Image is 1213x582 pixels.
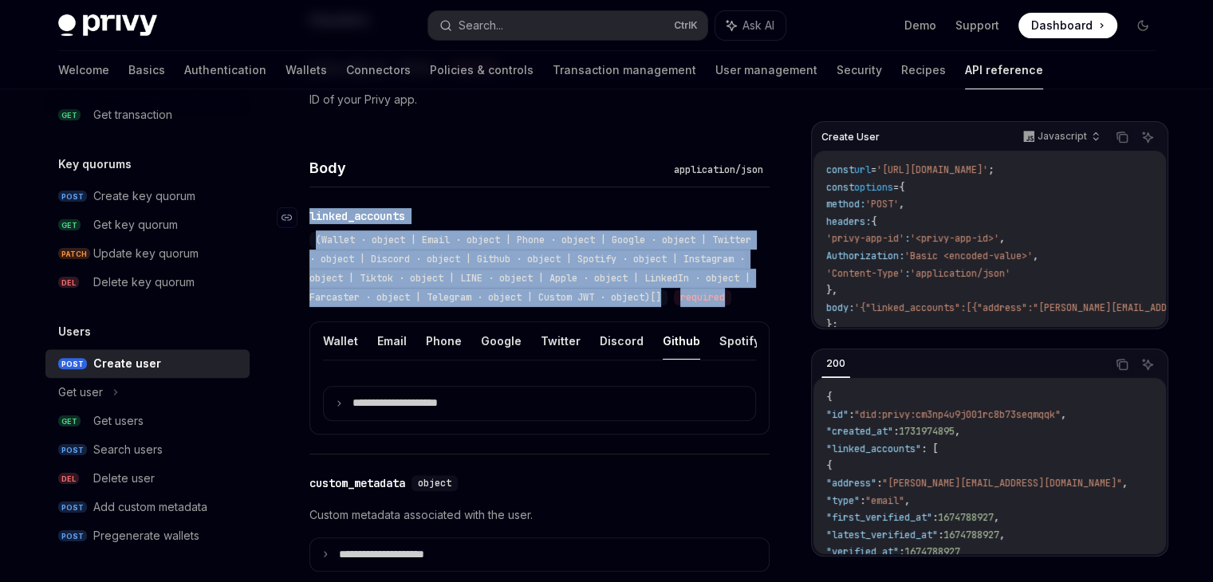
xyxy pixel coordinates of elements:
p: ID of your Privy app. [309,90,770,109]
span: "verified_at" [826,545,899,558]
a: GETGet transaction [45,100,250,129]
span: "[PERSON_NAME][EMAIL_ADDRESS][DOMAIN_NAME]" [882,477,1122,490]
div: Get key quorum [93,215,178,234]
div: application/json [668,162,770,178]
span: "id" [826,408,849,421]
span: , [1122,477,1128,490]
button: Email [377,322,407,360]
span: headers: [826,215,871,228]
span: 'application/json' [910,267,1010,280]
span: : [849,408,854,421]
span: '<privy-app-id>' [910,232,999,245]
div: Pregenerate wallets [93,526,199,545]
span: Authorization: [826,250,904,262]
span: : [860,494,865,507]
a: User management [715,51,817,89]
span: = [871,163,876,176]
button: Toggle dark mode [1130,13,1156,38]
span: 'Content-Type' [826,267,904,280]
a: PATCHUpdate key quorum [45,239,250,268]
div: linked_accounts [309,208,405,224]
span: Ask AI [742,18,774,33]
span: "address" [826,477,876,490]
span: "email" [865,494,904,507]
a: Navigate to header [278,202,309,234]
span: : [932,511,938,524]
a: Demo [904,18,936,33]
span: DEL [58,277,79,289]
button: Spotify [719,322,760,360]
span: "linked_accounts" [826,442,921,455]
a: Authentication [184,51,266,89]
a: POSTSearch users [45,435,250,464]
span: Dashboard [1031,18,1093,33]
a: Welcome [58,51,109,89]
span: object [418,477,451,490]
span: , [904,494,910,507]
span: const [826,181,854,194]
span: , [1033,250,1038,262]
img: dark logo [58,14,157,37]
span: : [904,232,910,245]
a: Policies & controls [430,51,534,89]
span: }, [826,284,837,297]
button: Javascript [1014,124,1107,151]
button: Twitter [541,322,581,360]
p: Javascript [1038,130,1087,143]
button: Ask AI [1137,354,1158,375]
a: DELDelete user [45,464,250,493]
div: Update key quorum [93,244,199,263]
button: Github [663,322,700,360]
h4: Body [309,157,668,179]
a: Wallets [286,51,327,89]
div: Delete key quorum [93,273,195,292]
span: : [876,477,882,490]
span: options [854,181,893,194]
a: Support [955,18,999,33]
span: , [899,198,904,210]
div: Add custom metadata [93,497,207,517]
button: Search...CtrlK [428,11,707,40]
button: Copy the contents from the code block [1112,127,1132,147]
a: Recipes [901,51,946,89]
span: method: [826,198,865,210]
a: DELDelete key quorum [45,268,250,297]
span: 'privy-app-id' [826,232,904,245]
span: , [994,511,999,524]
span: }; [826,318,837,331]
div: Search... [459,16,503,35]
span: "type" [826,494,860,507]
span: "did:privy:cm3np4u9j001rc8b73seqmqqk" [854,408,1061,421]
div: Create user [93,354,161,373]
span: : [ [921,442,938,455]
span: POST [58,444,87,456]
a: POSTPregenerate wallets [45,521,250,550]
span: '[URL][DOMAIN_NAME]' [876,163,988,176]
span: , [999,232,1005,245]
div: Create key quorum [93,187,195,206]
span: PATCH [58,248,90,260]
a: Dashboard [1018,13,1117,38]
div: Get user [58,383,103,402]
div: Delete user [93,469,155,488]
div: Get transaction [93,105,172,124]
a: Transaction management [553,51,696,89]
span: POST [58,530,87,542]
div: required [674,289,731,305]
span: : [904,267,910,280]
span: (Wallet · object | Email · object | Phone · object | Google · object | Twitter · object | Discord... [309,234,751,304]
span: POST [58,191,87,203]
span: 1731974895 [899,425,955,438]
span: body: [826,301,854,314]
a: Security [837,51,882,89]
span: "first_verified_at" [826,511,932,524]
a: GETGet key quorum [45,210,250,239]
button: Phone [426,322,462,360]
span: : [899,545,904,558]
span: 'Basic <encoded-value>' [904,250,1033,262]
span: GET [58,219,81,231]
a: API reference [965,51,1043,89]
span: Ctrl K [674,19,698,32]
span: { [826,391,832,403]
h5: Users [58,322,91,341]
